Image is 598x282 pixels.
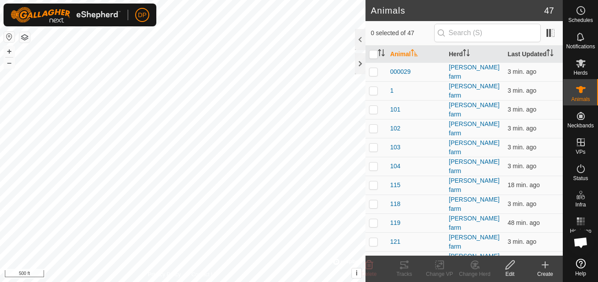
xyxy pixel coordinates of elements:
span: Animals [571,97,590,102]
div: Create [528,270,563,278]
div: Tracks [387,270,422,278]
span: Oct 1, 2025, 5:53 PM [508,238,536,245]
span: Oct 1, 2025, 5:53 PM [508,144,536,151]
span: 101 [390,105,400,114]
div: [PERSON_NAME] farm [449,157,500,176]
div: [PERSON_NAME] farm [449,195,500,213]
span: 1 [390,86,394,95]
div: Edit [492,270,528,278]
span: Herds [573,70,587,76]
input: Search (S) [434,24,541,42]
div: [PERSON_NAME] farm [449,82,500,100]
p-sorticon: Activate to sort [411,51,418,58]
div: [PERSON_NAME] farm [449,138,500,157]
div: [PERSON_NAME] farm [449,101,500,119]
button: i [352,268,362,278]
span: Oct 1, 2025, 5:53 PM [508,87,536,94]
span: 104 [390,162,400,171]
span: i [356,269,358,277]
span: 103 [390,143,400,152]
span: VPs [576,149,585,155]
span: Status [573,176,588,181]
span: 115 [390,181,400,190]
div: [PERSON_NAME] farm [449,214,500,232]
span: Infra [575,202,586,207]
span: Oct 1, 2025, 5:53 PM [508,163,536,170]
span: Oct 1, 2025, 5:53 PM [508,106,536,113]
span: Oct 1, 2025, 5:08 PM [508,219,540,226]
div: Open chat [568,229,594,256]
span: Schedules [568,18,593,23]
h2: Animals [371,5,544,16]
div: Change Herd [457,270,492,278]
span: Notifications [566,44,595,49]
a: Privacy Policy [148,271,181,278]
span: 118 [390,199,400,209]
span: 121 [390,237,400,246]
button: Map Layers [19,32,30,43]
a: Help [563,255,598,280]
p-sorticon: Activate to sort [463,51,470,58]
a: Contact Us [192,271,218,278]
button: – [4,58,15,68]
button: + [4,46,15,57]
div: [PERSON_NAME] farm [449,119,500,138]
span: 000029 [390,67,411,76]
span: Oct 1, 2025, 5:53 PM [508,200,536,207]
div: [PERSON_NAME] farm [449,252,500,270]
div: [PERSON_NAME] farm [449,233,500,251]
th: Last Updated [504,46,563,63]
span: Oct 1, 2025, 5:38 PM [508,181,540,188]
div: Change VP [422,270,457,278]
div: [PERSON_NAME] farm [449,176,500,195]
span: Delete [362,271,377,277]
th: Herd [445,46,504,63]
span: Neckbands [567,123,594,128]
span: 47 [544,4,554,17]
p-sorticon: Activate to sort [546,51,554,58]
span: Heatmap [570,228,591,234]
span: Oct 1, 2025, 5:53 PM [508,68,536,75]
span: 0 selected of 47 [371,29,434,38]
span: 119 [390,218,400,228]
p-sorticon: Activate to sort [378,51,385,58]
span: 102 [390,124,400,133]
span: DP [138,11,146,20]
span: Oct 1, 2025, 5:53 PM [508,125,536,132]
div: [PERSON_NAME] farm [449,63,500,81]
th: Animal [387,46,445,63]
img: Gallagher Logo [11,7,121,23]
span: Help [575,271,586,276]
button: Reset Map [4,32,15,42]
